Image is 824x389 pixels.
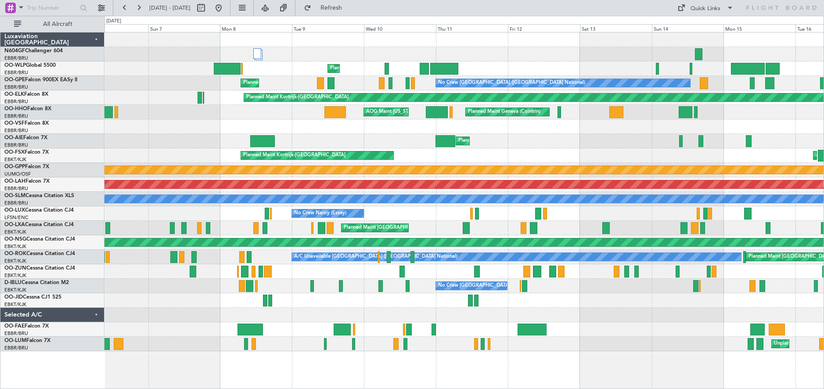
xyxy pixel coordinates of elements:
[27,1,77,14] input: Trip Number
[4,121,25,126] span: OO-VSF
[243,76,402,90] div: Planned Maint [GEOGRAPHIC_DATA] ([GEOGRAPHIC_DATA] National)
[4,48,63,54] a: N604GFChallenger 604
[4,106,27,112] span: OO-HHO
[4,113,28,119] a: EBBR/BRU
[4,150,25,155] span: OO-FSX
[4,243,26,250] a: EBKT/KJK
[4,135,23,140] span: OO-AIE
[4,214,29,221] a: LFSN/ENC
[4,135,47,140] a: OO-AIEFalcon 7X
[4,295,23,300] span: OO-JID
[294,250,457,263] div: A/C Unavailable [GEOGRAPHIC_DATA] ([GEOGRAPHIC_DATA] National)
[292,24,364,32] div: Tue 9
[4,106,51,112] a: OO-HHOFalcon 8X
[4,193,25,198] span: OO-SLM
[4,179,25,184] span: OO-LAH
[4,55,28,61] a: EBBR/BRU
[4,179,50,184] a: OO-LAHFalcon 7X
[10,17,95,31] button: All Aircraft
[4,324,49,329] a: OO-FAEFalcon 7X
[580,24,652,32] div: Sat 13
[4,77,25,83] span: OO-GPE
[4,77,77,83] a: OO-GPEFalcon 900EX EASy II
[436,24,508,32] div: Thu 11
[4,150,49,155] a: OO-FSXFalcon 7X
[4,92,24,97] span: OO-ELK
[4,48,25,54] span: N604GF
[4,222,74,227] a: OO-LXACessna Citation CJ4
[4,185,28,192] a: EBBR/BRU
[4,280,69,285] a: D-IBLUCessna Citation M2
[4,193,74,198] a: OO-SLMCessna Citation XLS
[23,21,93,27] span: All Aircraft
[313,5,350,11] span: Refresh
[4,237,26,242] span: OO-NSG
[4,63,56,68] a: OO-WLPGlobal 5500
[438,76,585,90] div: No Crew [GEOGRAPHIC_DATA] ([GEOGRAPHIC_DATA] National)
[691,4,720,13] div: Quick Links
[4,251,26,256] span: OO-ROK
[4,164,49,169] a: OO-GPPFalcon 7X
[243,149,345,162] div: Planned Maint Kortrijk-[GEOGRAPHIC_DATA]
[4,121,49,126] a: OO-VSFFalcon 8X
[4,208,25,213] span: OO-LUX
[4,266,26,271] span: OO-ZUN
[4,338,26,343] span: OO-LUM
[4,92,48,97] a: OO-ELKFalcon 8X
[4,258,26,264] a: EBKT/KJK
[4,338,50,343] a: OO-LUMFalcon 7X
[76,24,148,32] div: Sat 6
[652,24,724,32] div: Sun 14
[4,171,31,177] a: UUMO/OSF
[4,287,26,293] a: EBKT/KJK
[4,69,28,76] a: EBBR/BRU
[4,301,26,308] a: EBKT/KJK
[300,1,353,15] button: Refresh
[4,208,74,213] a: OO-LUXCessna Citation CJ4
[330,62,376,75] div: Planned Maint Liege
[4,324,25,329] span: OO-FAE
[4,164,25,169] span: OO-GPP
[220,24,292,32] div: Mon 8
[148,24,220,32] div: Sun 7
[106,18,121,25] div: [DATE]
[468,105,540,119] div: Planned Maint Geneva (Cointrin)
[723,24,795,32] div: Mon 15
[4,266,75,271] a: OO-ZUNCessna Citation CJ4
[4,229,26,235] a: EBKT/KJK
[366,105,472,119] div: AOG Maint [US_STATE] ([GEOGRAPHIC_DATA])
[4,63,26,68] span: OO-WLP
[4,222,25,227] span: OO-LXA
[438,279,585,292] div: No Crew [GEOGRAPHIC_DATA] ([GEOGRAPHIC_DATA] National)
[458,134,597,148] div: Planned Maint [GEOGRAPHIC_DATA] ([GEOGRAPHIC_DATA])
[4,237,75,242] a: OO-NSGCessna Citation CJ4
[149,4,191,12] span: [DATE] - [DATE]
[4,272,26,279] a: EBKT/KJK
[4,251,75,256] a: OO-ROKCessna Citation CJ4
[4,330,28,337] a: EBBR/BRU
[508,24,580,32] div: Fri 12
[4,295,61,300] a: OO-JIDCessna CJ1 525
[673,1,738,15] button: Quick Links
[4,156,26,163] a: EBKT/KJK
[4,98,28,105] a: EBBR/BRU
[4,142,28,148] a: EBBR/BRU
[344,221,503,234] div: Planned Maint [GEOGRAPHIC_DATA] ([GEOGRAPHIC_DATA] National)
[4,84,28,90] a: EBBR/BRU
[246,91,349,104] div: Planned Maint Kortrijk-[GEOGRAPHIC_DATA]
[4,280,22,285] span: D-IBLU
[4,200,28,206] a: EBBR/BRU
[364,24,436,32] div: Wed 10
[4,345,28,351] a: EBBR/BRU
[294,207,346,220] div: No Crew Nancy (Essey)
[4,127,28,134] a: EBBR/BRU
